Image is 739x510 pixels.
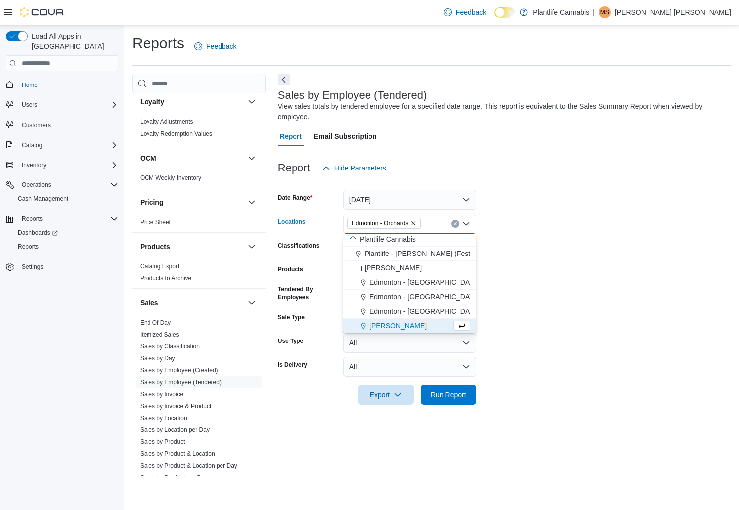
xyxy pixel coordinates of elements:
button: Pricing [140,197,244,207]
a: Sales by Location per Day [140,426,210,433]
button: Edmonton - [GEOGRAPHIC_DATA] [343,304,476,319]
button: Home [2,77,122,91]
span: End Of Day [140,319,171,327]
a: Itemized Sales [140,331,179,338]
label: Classifications [278,242,320,250]
button: Loyalty [140,97,244,107]
span: Products to Archive [140,274,191,282]
a: Loyalty Adjustments [140,118,193,125]
span: Edmonton - [GEOGRAPHIC_DATA] [369,306,480,316]
span: Sales by Location per Day [140,426,210,434]
span: MS [600,6,609,18]
span: [PERSON_NAME] [369,321,427,331]
label: Locations [278,218,306,226]
button: Inventory [2,158,122,172]
span: Email Subscription [314,126,377,146]
span: Sales by Product & Location [140,450,215,458]
div: Loyalty [132,116,266,144]
button: Run Report [421,385,476,405]
button: Products [246,241,258,253]
a: Sales by Employee (Created) [140,367,218,374]
span: Edmonton - Orchards [352,218,409,228]
span: Customers [22,121,51,129]
h3: Sales by Employee (Tendered) [278,89,427,101]
span: Load All Apps in [GEOGRAPHIC_DATA] [28,31,118,51]
span: Users [22,101,37,109]
button: All [343,357,476,377]
span: Users [18,99,118,111]
span: Sales by Day [140,354,175,362]
span: Reports [18,213,118,225]
button: OCM [246,152,258,164]
span: Reports [14,241,118,253]
a: Sales by Product [140,438,185,445]
span: Catalog [22,141,42,149]
a: Feedback [190,36,240,56]
span: Export [364,385,408,405]
h3: Report [278,162,310,174]
p: [PERSON_NAME] [PERSON_NAME] [615,6,731,18]
button: Pricing [246,196,258,208]
span: Operations [18,179,118,191]
button: Edmonton - [GEOGRAPHIC_DATA] [343,275,476,290]
span: OCM Weekly Inventory [140,174,201,182]
span: Loyalty Adjustments [140,118,193,126]
a: Feedback [440,2,490,22]
a: Price Sheet [140,219,171,226]
span: Settings [22,263,43,271]
span: Customers [18,119,118,131]
a: Sales by Product & Location [140,450,215,457]
a: Home [18,79,42,91]
label: Is Delivery [278,361,307,369]
a: Sales by Day [140,355,175,362]
a: Sales by Product per Day [140,474,208,481]
button: Plantlife Cannabis [343,232,476,247]
button: Customers [2,118,122,132]
button: Edmonton - [GEOGRAPHIC_DATA] [343,290,476,304]
span: Dashboards [18,229,58,237]
span: Loyalty Redemption Values [140,130,212,138]
button: All [343,333,476,353]
span: Home [18,78,118,90]
span: Run Report [431,390,466,400]
span: Operations [22,181,51,189]
span: Sales by Invoice & Product [140,402,211,410]
span: Plantlife - [PERSON_NAME] (Festival) [365,249,483,258]
div: OCM [132,172,266,188]
span: Edmonton - [GEOGRAPHIC_DATA] [369,292,480,302]
span: Dashboards [14,227,118,239]
button: [PERSON_NAME] [343,319,476,333]
span: Inventory [22,161,46,169]
h3: Sales [140,298,158,308]
span: Cash Management [18,195,68,203]
h3: Loyalty [140,97,164,107]
span: Catalog Export [140,262,179,270]
h1: Reports [132,33,184,53]
button: Next [278,74,290,85]
a: Loyalty Redemption Values [140,130,212,137]
button: Reports [2,212,122,226]
button: Catalog [18,139,46,151]
span: Edmonton - [GEOGRAPHIC_DATA] [369,277,480,287]
button: Users [2,98,122,112]
span: Reports [22,215,43,223]
span: Feedback [206,41,236,51]
span: Report [280,126,302,146]
span: Inventory [18,159,118,171]
span: Sales by Classification [140,342,200,350]
button: Reports [18,213,47,225]
a: Products to Archive [140,275,191,282]
a: Settings [18,261,47,273]
div: Products [132,260,266,288]
button: Export [358,385,414,405]
span: Sales by Employee (Created) [140,366,218,374]
span: Sales by Product [140,438,185,446]
label: Tendered By Employees [278,285,339,301]
button: OCM [140,153,244,163]
a: Reports [14,241,43,253]
button: Sales [246,297,258,309]
div: Sales [132,317,266,488]
button: Close list of options [462,220,470,228]
h3: Products [140,242,170,252]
